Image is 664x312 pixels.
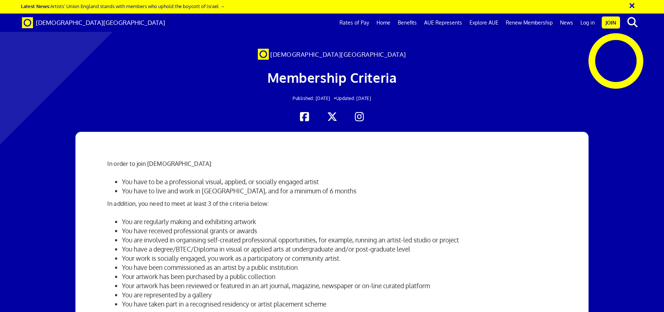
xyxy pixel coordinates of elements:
[270,51,406,58] span: [DEMOGRAPHIC_DATA][GEOGRAPHIC_DATA]
[420,14,466,32] a: AUE Represents
[21,3,225,9] a: Latest News:Artists’ Union England stands with members who uphold the boycott of Israel →
[556,14,577,32] a: News
[21,3,50,9] strong: Latest News:
[122,263,556,272] li: You have been commissioned as an artist by a public institution
[122,186,556,196] li: You have to live and work in [GEOGRAPHIC_DATA], and for a minimum of 6 months
[466,14,502,32] a: Explore AUE
[373,14,394,32] a: Home
[267,69,397,86] span: Membership Criteria
[127,96,537,101] h2: Updated: [DATE]
[122,226,556,235] li: You have received professional grants or awards
[122,235,556,245] li: You are involved in organising self-created professional opportunities, for example, running an a...
[122,177,556,186] li: You have to be a professional visual, applied, or socially engaged artist
[622,15,644,30] button: search
[107,159,556,168] p: In order to join [DEMOGRAPHIC_DATA]:
[394,14,420,32] a: Benefits
[602,16,620,29] a: Join
[36,19,165,26] span: [DEMOGRAPHIC_DATA][GEOGRAPHIC_DATA]
[122,245,556,254] li: You have a degree/BTEC/Diploma in visual or applied arts at undergraduate and/or post-graduate level
[502,14,556,32] a: Renew Membership
[122,254,556,263] li: Your work is socially engaged, you work as a participatory or community artist.
[577,14,598,32] a: Log in
[107,199,556,208] p: In addition, you need to meet at least 3 of the criteria below:
[122,290,556,300] li: You are represented by a gallery
[16,14,171,32] a: Brand [DEMOGRAPHIC_DATA][GEOGRAPHIC_DATA]
[293,96,336,101] span: Published: [DATE] •
[122,217,556,226] li: You are regularly making and exhibiting artwork
[122,300,556,309] li: You have taken part in a recognised residency or artist placement scheme
[336,14,373,32] a: Rates of Pay
[122,272,556,281] li: Your artwork has been purchased by a public collection
[122,281,556,290] li: Your artwork has been reviewed or featured in an art journal, magazine, newspaper or on-line cura...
